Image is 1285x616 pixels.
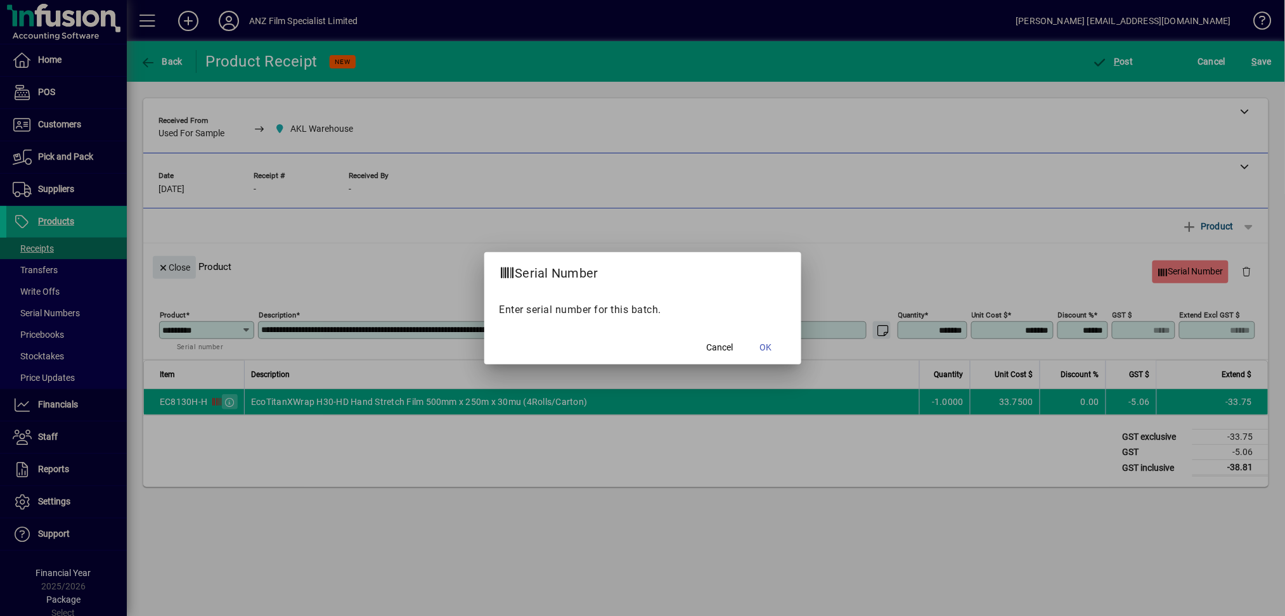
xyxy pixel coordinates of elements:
[746,337,786,359] button: OK
[759,341,772,354] span: OK
[700,337,740,359] button: Cancel
[500,302,786,318] p: Enter serial number for this batch.
[484,252,614,289] h2: Serial Number
[707,341,733,354] span: Cancel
